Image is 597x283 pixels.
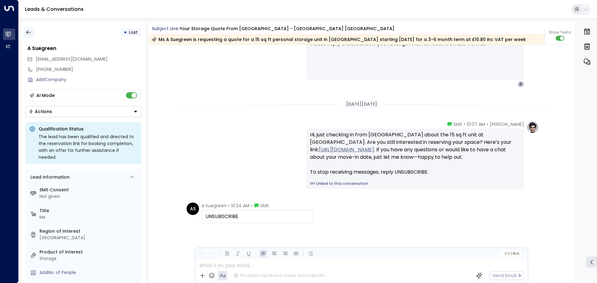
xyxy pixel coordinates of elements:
span: Show Texts [549,30,571,35]
div: Button group with a nested menu [25,106,141,117]
label: Region of Interest [39,228,139,235]
span: angelasuegreen@hotmail.com [36,56,108,62]
span: A Suegreen [201,203,226,209]
div: Storage [39,255,139,262]
div: [DATE][DATE] [344,100,380,109]
div: AI Mode [36,92,55,98]
span: Lost [129,29,138,35]
a: Leads & Conversations [25,6,84,13]
div: AS [187,203,199,215]
img: profile-logo.png [526,121,539,134]
div: AddCompany [36,76,141,83]
button: Cc|Bcc [502,251,522,257]
label: Title [39,208,139,214]
div: Your storage quote from [GEOGRAPHIC_DATA] - [GEOGRAPHIC_DATA] [GEOGRAPHIC_DATA] [180,25,395,32]
span: 10:07 AM [467,121,485,127]
span: SMS [260,203,269,209]
span: • [464,121,465,127]
div: Actions [29,109,52,114]
span: Cc Bcc [504,251,519,256]
div: Ms [39,214,139,221]
label: Product of Interest [39,249,139,255]
span: • [251,203,252,209]
div: Hi, just checking in from [GEOGRAPHIC_DATA] about the 15 sq ft unit at [GEOGRAPHIC_DATA]. Are you... [310,131,520,176]
span: 10:24 AM [231,203,249,209]
button: Actions [25,106,141,117]
div: The lead has been qualified and directed to the reservation link for booking completion, with an ... [39,133,137,161]
span: [PERSON_NAME] [490,121,524,127]
label: SMS Consent [39,187,139,193]
span: SMS [453,121,462,127]
div: The agent signature is added automatically [234,273,325,278]
button: Redo [208,250,216,258]
button: Undo [197,250,205,258]
div: [PHONE_NUMBER] [36,66,141,73]
div: [GEOGRAPHIC_DATA] [39,235,139,241]
div: AddNo. of People [39,269,139,276]
span: • [228,203,229,209]
span: • [487,121,488,127]
div: Not given [39,193,139,200]
div: A [518,81,524,87]
span: | [511,251,512,256]
p: Qualification Status [39,126,137,132]
span: [EMAIL_ADDRESS][DOMAIN_NAME] [36,56,108,62]
div: Ms A Suegreen is requesting a quote for a 15 sq ft personal storage unit in [GEOGRAPHIC_DATA] sta... [152,36,526,43]
div: A Suegreen [27,45,141,52]
a: Linked to this conversation [310,181,520,186]
div: • [124,27,127,38]
span: Subject Line: [152,25,179,32]
a: [URL][DOMAIN_NAME] [319,146,374,153]
div: UNSUBSCRIBE [206,213,309,220]
div: Lead Information [28,174,70,180]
